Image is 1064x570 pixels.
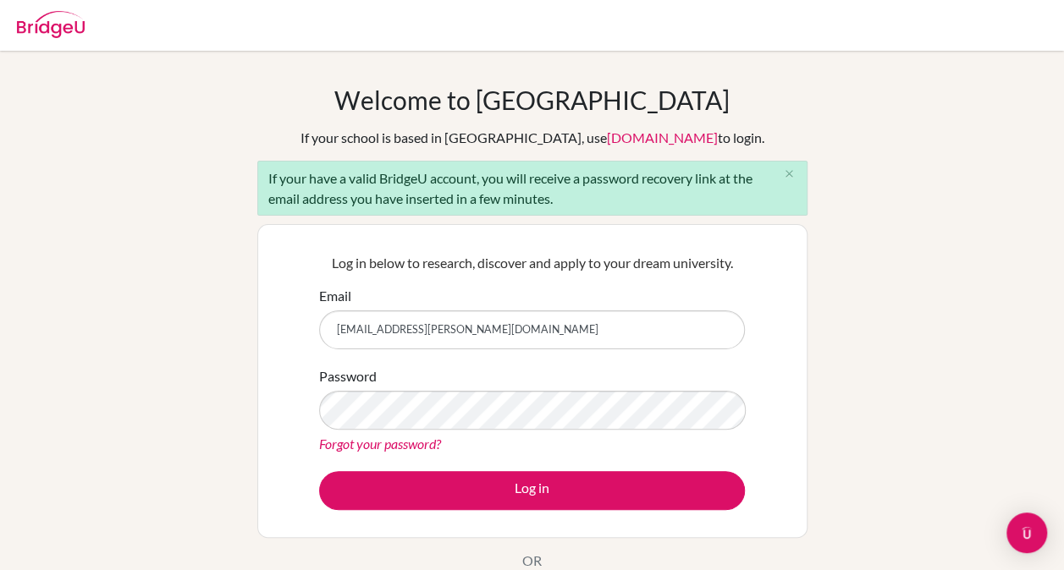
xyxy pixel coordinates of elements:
p: Log in below to research, discover and apply to your dream university. [319,253,745,273]
div: Open Intercom Messenger [1006,512,1047,553]
label: Email [319,286,351,306]
a: Forgot your password? [319,436,441,452]
i: close [783,167,796,180]
img: Bridge-U [17,11,85,38]
button: Close [773,162,807,187]
div: If your school is based in [GEOGRAPHIC_DATA], use to login. [300,128,764,148]
button: Log in [319,471,745,510]
h1: Welcome to [GEOGRAPHIC_DATA] [334,85,730,115]
label: Password [319,366,377,386]
a: [DOMAIN_NAME] [607,129,718,145]
div: If your have a valid BridgeU account, you will receive a password recovery link at the email addr... [257,161,808,216]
